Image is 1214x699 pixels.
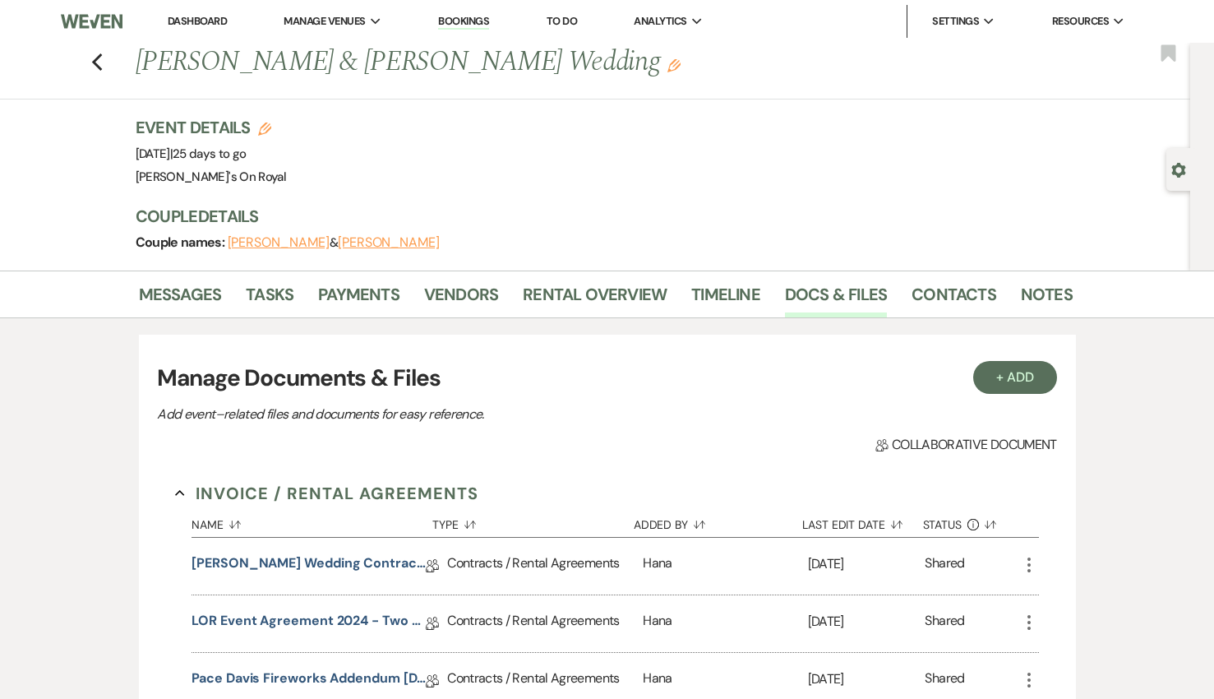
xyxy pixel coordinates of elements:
[643,595,807,652] div: Hana
[802,506,923,537] button: Last Edit Date
[923,519,962,530] span: Status
[643,538,807,595] div: Hana
[923,506,1019,537] button: Status
[228,236,330,249] button: [PERSON_NAME]
[925,611,964,637] div: Shared
[157,404,732,425] p: Add event–related files and documents for easy reference.
[875,435,1056,455] span: Collaborative document
[808,611,926,632] p: [DATE]
[808,669,926,690] p: [DATE]
[136,43,872,82] h1: [PERSON_NAME] & [PERSON_NAME] Wedding
[338,236,440,249] button: [PERSON_NAME]
[136,234,228,251] span: Couple names:
[438,14,489,30] a: Bookings
[1052,13,1109,30] span: Resources
[173,146,247,162] span: 25 days to go
[523,281,667,317] a: Rental Overview
[136,116,287,139] h3: Event Details
[808,553,926,575] p: [DATE]
[447,595,643,652] div: Contracts / Rental Agreements
[192,553,426,579] a: [PERSON_NAME] Wedding Contract [DATE]
[175,481,478,506] button: Invoice / Rental Agreements
[925,553,964,579] div: Shared
[912,281,996,317] a: Contacts
[139,281,222,317] a: Messages
[192,506,432,537] button: Name
[318,281,399,317] a: Payments
[667,58,681,72] button: Edit
[136,205,1056,228] h3: Couple Details
[973,361,1057,394] button: + Add
[932,13,979,30] span: Settings
[61,4,122,39] img: Weven Logo
[192,611,426,637] a: LOR Event Agreement 2024 - Two Clients
[424,281,498,317] a: Vendors
[1171,161,1186,177] button: Open lead details
[432,506,633,537] button: Type
[1021,281,1073,317] a: Notes
[547,14,577,28] a: To Do
[192,669,426,694] a: Pace Davis Fireworks Addendum [DATE]
[168,14,227,28] a: Dashboard
[170,146,247,162] span: |
[136,169,287,185] span: [PERSON_NAME]'s On Royal
[691,281,760,317] a: Timeline
[228,234,440,251] span: &
[246,281,293,317] a: Tasks
[447,538,643,595] div: Contracts / Rental Agreements
[634,506,802,537] button: Added By
[284,13,365,30] span: Manage Venues
[157,361,1056,396] h3: Manage Documents & Files
[785,281,887,317] a: Docs & Files
[136,146,247,162] span: [DATE]
[634,13,686,30] span: Analytics
[925,669,964,694] div: Shared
